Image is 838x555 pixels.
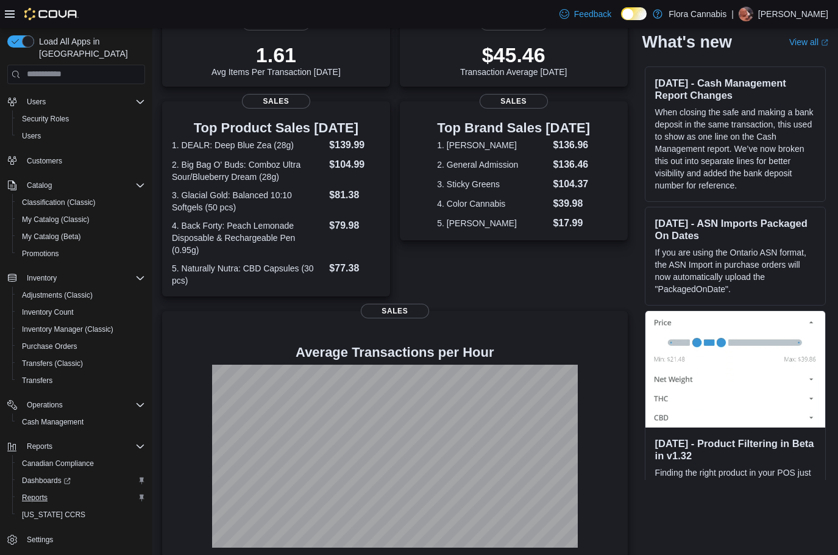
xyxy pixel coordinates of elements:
span: My Catalog (Classic) [22,215,90,224]
a: Security Roles [17,112,74,126]
dt: 5. Naturally Nutra: CBD Capsules (30 pcs) [172,262,324,287]
p: If you are using the Ontario ASN format, the ASN Import in purchase orders will now automatically... [655,246,815,295]
span: Security Roles [17,112,145,126]
dd: $81.38 [329,188,380,202]
span: Canadian Compliance [22,459,94,468]
dd: $79.98 [329,218,380,233]
a: [US_STATE] CCRS [17,507,90,522]
span: Catalog [22,178,145,193]
span: Security Roles [22,114,69,124]
button: Promotions [12,245,150,262]
a: Classification (Classic) [17,195,101,210]
button: Reports [12,489,150,506]
span: Sales [480,94,548,109]
span: Inventory Manager (Classic) [22,324,113,334]
span: My Catalog (Beta) [22,232,81,242]
a: Promotions [17,246,64,261]
h3: Top Product Sales [DATE] [172,121,380,135]
dt: 3. Glacial Gold: Balanced 10:10 Softgels (50 pcs) [172,189,324,213]
button: Operations [2,396,150,414]
dd: $139.99 [329,138,380,152]
a: Settings [22,532,58,547]
dt: 4. Color Cannabis [437,198,548,210]
span: Catalog [27,181,52,190]
span: Classification (Classic) [22,198,96,207]
button: Adjustments (Classic) [12,287,150,304]
span: Users [22,95,145,109]
span: Inventory Count [17,305,145,320]
span: Cash Management [22,417,83,427]
span: Purchase Orders [22,342,77,351]
a: Reports [17,490,52,505]
dd: $136.46 [553,157,590,172]
a: Customers [22,154,67,168]
h4: Average Transactions per Hour [172,345,618,360]
dt: 2. Big Bag O' Buds: Comboz Ultra Sour/Blueberry Dream (28g) [172,159,324,183]
span: Users [22,131,41,141]
h3: [DATE] - Product Filtering in Beta in v1.32 [655,437,815,462]
span: Reports [27,442,52,451]
dt: 4. Back Forty: Peach Lemonade Disposable & Rechargeable Pen (0.95g) [172,220,324,256]
div: Transaction Average [DATE] [460,43,567,77]
a: Canadian Compliance [17,456,99,471]
span: Feedback [574,8,611,20]
p: Flora Cannabis [669,7,726,21]
dt: 1. DEALR: Deep Blue Zea (28g) [172,139,324,151]
button: Settings [2,531,150,548]
dd: $104.99 [329,157,380,172]
span: Washington CCRS [17,507,145,522]
span: Load All Apps in [GEOGRAPHIC_DATA] [34,35,145,60]
span: Purchase Orders [17,339,145,354]
button: Inventory [22,271,62,285]
a: Transfers [17,373,57,388]
button: Security Roles [12,110,150,127]
a: View allExternal link [789,37,828,46]
span: Transfers [22,376,52,385]
button: Users [12,127,150,145]
button: Inventory Manager (Classic) [12,321,150,338]
span: Operations [27,400,63,410]
span: Inventory [27,273,57,283]
span: Sales [361,304,429,318]
dt: 1. [PERSON_NAME] [437,139,548,151]
span: Cash Management [17,415,145,429]
span: Inventory [22,271,145,285]
dd: $39.98 [553,196,590,211]
span: Reports [22,493,48,503]
span: Customers [27,156,62,166]
span: Operations [22,398,145,412]
span: Dashboards [17,473,145,488]
dt: 3. Sticky Greens [437,178,548,190]
a: My Catalog (Classic) [17,212,94,227]
button: Transfers (Classic) [12,355,150,372]
input: Dark Mode [621,7,647,20]
span: Transfers (Classic) [17,356,145,371]
dd: $77.38 [329,261,380,276]
button: Transfers [12,372,150,389]
a: Users [17,129,46,143]
a: Inventory Count [17,305,79,320]
p: $45.46 [460,43,567,67]
span: Canadian Compliance [17,456,145,471]
button: Inventory [2,270,150,287]
span: Inventory Count [22,307,74,317]
button: My Catalog (Classic) [12,211,150,228]
button: My Catalog (Beta) [12,228,150,245]
button: Customers [2,152,150,170]
button: Users [22,95,51,109]
a: Inventory Manager (Classic) [17,322,118,337]
button: Inventory Count [12,304,150,321]
button: [US_STATE] CCRS [12,506,150,523]
a: Dashboards [17,473,76,488]
span: Promotions [22,249,59,259]
dd: $136.96 [553,138,590,152]
button: Catalog [22,178,57,193]
span: Classification (Classic) [17,195,145,210]
dd: $17.99 [553,216,590,231]
div: Claire Godbout [739,7,753,21]
div: Avg Items Per Transaction [DATE] [211,43,341,77]
p: | [731,7,734,21]
svg: External link [821,38,828,46]
span: Adjustments (Classic) [22,290,93,300]
dt: 5. [PERSON_NAME] [437,217,548,229]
